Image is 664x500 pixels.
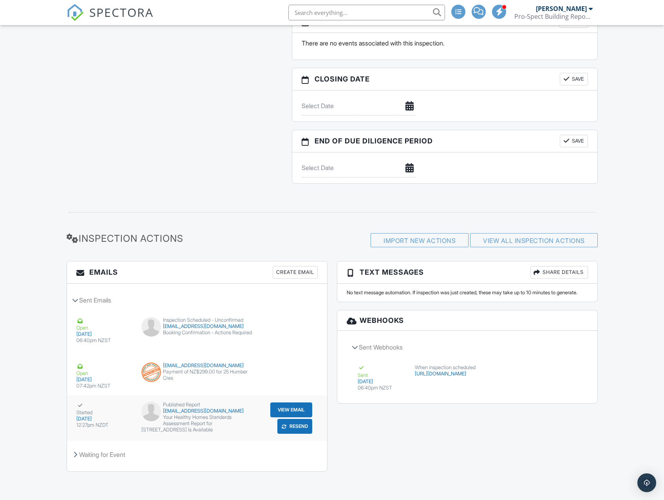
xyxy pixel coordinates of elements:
div: 12:27pm NZDT [76,422,132,428]
div: [DATE] [76,416,132,422]
a: View All Inspection Actions [483,237,585,245]
div: 06:40pm NZST [358,385,405,391]
img: The Best Home Inspection Software - Spectora [67,4,84,21]
div: [PERSON_NAME] [536,5,587,13]
input: Select Date [302,96,416,116]
a: Sent [DATE] 06:40pm NZST When inspection scheduled [URL][DOMAIN_NAME] [347,358,588,397]
span: End of Due Diligence Period [315,136,433,146]
div: [DATE] [358,379,405,385]
input: Select Date [302,158,416,178]
div: Payment of NZ$299.00 for 25 Humber Cres [141,369,253,381]
div: Sent [358,364,405,379]
div: Inspection Scheduled - Unconfirmed [141,317,253,323]
div: 07:42pm NZST [76,383,132,389]
div: No text message automation. If inspection was just created, these may take up to 10 minutes to ge... [347,290,588,296]
div: When inspection scheduled [415,364,577,371]
div: Waiting for Event [67,444,327,465]
span: SPECTORA [89,4,154,20]
h3: Emails [67,261,327,284]
div: Booking Confirmation - Actions Required [141,330,253,336]
input: Search everything... [288,5,445,20]
div: Open [76,362,132,377]
div: Open [76,317,132,331]
span: Closing date [315,74,370,84]
h3: Webhooks [337,310,597,331]
img: default-user-f0147aede5fd5fa78ca7ade42f37bd4542148d508eef1c3d3ea960f66861d68b.jpg [141,402,161,421]
div: Open Intercom Messenger [637,473,656,492]
div: [EMAIL_ADDRESS][DOMAIN_NAME] [141,362,253,369]
div: Sent Webhooks [347,337,588,358]
button: Save [560,135,588,147]
button: Save [560,73,588,85]
img: default-user-f0147aede5fd5fa78ca7ade42f37bd4542148d508eef1c3d3ea960f66861d68b.jpg [141,317,161,337]
div: Import New Actions [371,233,469,247]
div: Create Email [273,266,318,279]
div: Pro-Spect Building Reports Ltd [514,13,593,20]
h3: Text Messages [337,261,597,284]
button: Resend [277,419,312,434]
div: Started [76,402,132,416]
div: 06:40pm NZST [76,337,132,344]
a: SPECTORA [67,11,154,27]
img: buildinginspectorsaccreditation_stamp.png [141,362,161,382]
div: [DATE] [76,331,132,337]
a: Open [DATE] 07:42pm NZST [EMAIL_ADDRESS][DOMAIN_NAME] Payment of NZ$299.00 for 25 Humber Cres [67,356,327,395]
div: Sent Emails [67,290,327,311]
div: Your Healthy Homes Standards Assessment Report for [STREET_ADDRESS] Is Available [141,414,253,433]
div: [URL][DOMAIN_NAME] [415,371,577,377]
div: Share Details [530,266,588,279]
h3: Inspection Actions [67,233,237,244]
a: View Email [270,402,313,418]
div: [EMAIL_ADDRESS][DOMAIN_NAME] [141,323,253,330]
div: [EMAIL_ADDRESS][DOMAIN_NAME] [141,408,253,414]
p: There are no events associated with this inspection. [302,39,588,47]
div: [DATE] [76,377,132,383]
div: Published Report [141,402,253,408]
button: View Email [270,402,312,417]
